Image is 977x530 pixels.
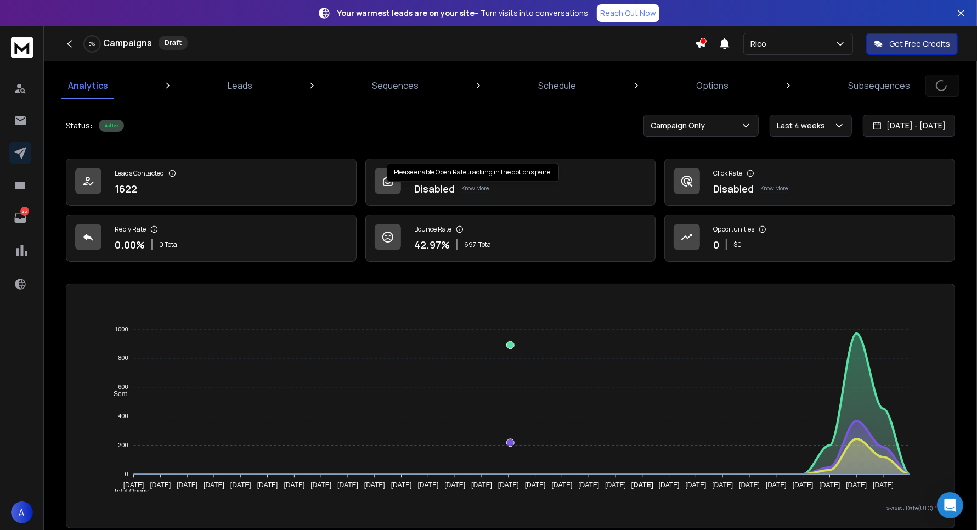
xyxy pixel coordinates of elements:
span: Sent [105,390,127,398]
button: Get Free Credits [866,33,958,55]
p: Sequences [372,79,419,92]
h1: Campaigns [103,36,152,49]
tspan: [DATE] [204,482,224,489]
p: 1622 [115,181,137,196]
tspan: [DATE] [123,482,144,489]
tspan: [DATE] [391,482,412,489]
tspan: [DATE] [337,482,358,489]
div: Draft [159,36,188,50]
p: Subsequences [848,79,910,92]
tspan: [DATE] [177,482,197,489]
a: Sequences [365,72,425,99]
span: 697 [464,240,476,249]
a: Schedule [532,72,583,99]
p: Opportunities [713,225,754,234]
strong: Your warmest leads are on your site [337,8,475,18]
p: x-axis : Date(UTC) [84,504,937,512]
p: Status: [66,120,92,131]
tspan: [DATE] [150,482,171,489]
tspan: 1000 [115,326,128,332]
tspan: [DATE] [820,482,840,489]
p: Rico [750,38,771,49]
img: logo [11,37,33,58]
div: Open Intercom Messenger [937,492,963,518]
p: Reply Rate [115,225,146,234]
a: 25 [9,207,31,229]
p: Last 4 weeks [777,120,829,131]
p: Know More [461,184,489,193]
a: Open RateDisabledKnow More [365,159,656,206]
tspan: 200 [118,442,128,448]
p: Bounce Rate [414,225,451,234]
a: Reply Rate0.00%0 Total [66,215,357,262]
tspan: 0 [125,471,128,477]
p: Leads Contacted [115,169,164,178]
tspan: [DATE] [739,482,760,489]
tspan: [DATE] [444,482,465,489]
button: A [11,501,33,523]
p: Analytics [68,79,108,92]
a: Reach Out Now [597,4,659,22]
p: Get Free Credits [889,38,950,49]
p: Campaign Only [651,120,709,131]
p: 0 Total [159,240,179,249]
p: Options [696,79,728,92]
tspan: [DATE] [605,482,626,489]
a: Leads [221,72,259,99]
tspan: 400 [118,413,128,419]
tspan: [DATE] [686,482,707,489]
tspan: [DATE] [766,482,787,489]
tspan: [DATE] [631,482,653,489]
p: Disabled [713,181,754,196]
tspan: [DATE] [471,482,492,489]
a: Opportunities0$0 [664,215,955,262]
p: Leads [228,79,252,92]
tspan: [DATE] [846,482,867,489]
tspan: [DATE] [498,482,519,489]
button: [DATE] - [DATE] [863,115,955,137]
a: Bounce Rate42.97%697Total [365,215,656,262]
a: Subsequences [842,72,917,99]
tspan: 600 [118,384,128,390]
tspan: [DATE] [793,482,814,489]
p: Reach Out Now [600,8,656,19]
tspan: [DATE] [873,482,894,489]
p: 0.00 % [115,237,145,252]
a: Leads Contacted1622 [66,159,357,206]
tspan: [DATE] [418,482,439,489]
p: 0 % [89,41,95,47]
span: Total [478,240,493,249]
p: Click Rate [713,169,742,178]
p: – Turn visits into conversations [337,8,588,19]
p: Know More [760,184,788,193]
tspan: [DATE] [552,482,573,489]
div: Please enable Open Rate tracking in the options panel [387,163,559,182]
tspan: [DATE] [578,482,599,489]
p: 0 [713,237,719,252]
p: Disabled [414,181,455,196]
tspan: [DATE] [525,482,546,489]
p: 25 [20,207,29,216]
tspan: [DATE] [284,482,304,489]
tspan: [DATE] [230,482,251,489]
div: Active [99,120,124,132]
span: Total Opens [105,488,149,495]
p: 42.97 % [414,237,450,252]
tspan: 800 [118,355,128,362]
tspan: [DATE] [659,482,680,489]
tspan: [DATE] [364,482,385,489]
a: Analytics [61,72,115,99]
tspan: [DATE] [310,482,331,489]
p: Schedule [539,79,577,92]
tspan: [DATE] [713,482,733,489]
p: $ 0 [733,240,742,249]
a: Options [690,72,735,99]
a: Click RateDisabledKnow More [664,159,955,206]
tspan: [DATE] [257,482,278,489]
